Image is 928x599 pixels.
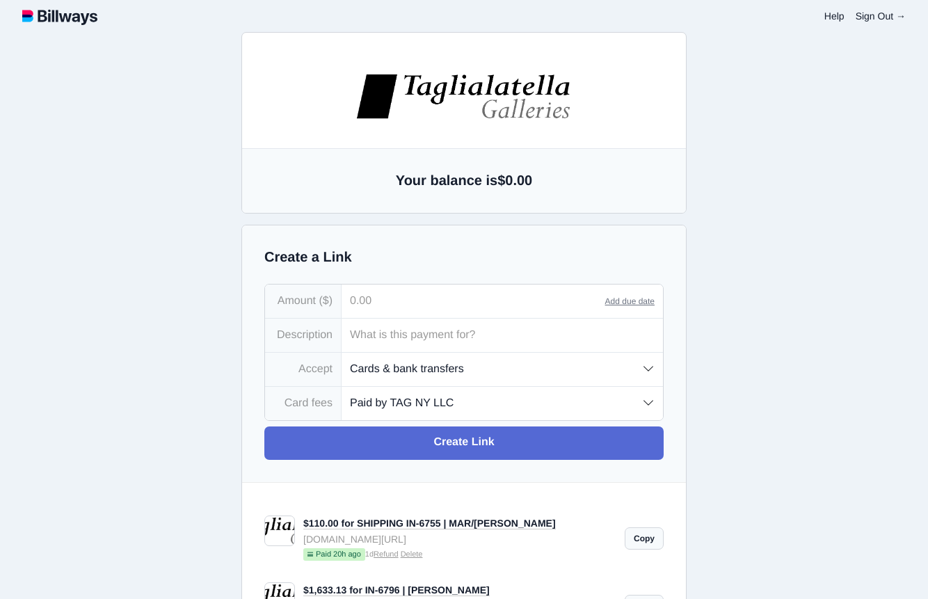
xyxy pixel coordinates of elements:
div: Amount ($) [265,285,342,318]
img: logotype.svg [22,7,97,25]
img: images%2Flogos%2FNHEjR4F79tOipA5cvDi8LzgAg5H3-logo.jpg [355,72,573,120]
span: Paid 20h ago [303,548,365,561]
a: $1,633.13 for IN-6796 | [PERSON_NAME] [303,584,490,596]
a: Create Link [264,426,664,460]
h2: Your balance is [264,171,664,191]
div: Description [265,319,342,352]
h2: Create a Link [264,248,664,267]
div: Card fees [265,387,342,420]
div: Accept [265,353,342,386]
a: $110.00 for SHIPPING IN-6755 | MAR/[PERSON_NAME] [303,518,556,529]
small: 1d [303,548,616,562]
a: Refund [374,550,398,559]
div: [DOMAIN_NAME][URL] [303,532,616,547]
a: Delete [401,550,423,559]
a: Copy [625,527,664,550]
span: $0.00 [497,173,532,189]
a: Help [824,10,845,22]
a: Sign Out [856,10,906,22]
a: Add due date [605,296,655,306]
input: What is this payment for? [342,319,663,352]
input: 0.00 [342,285,605,318]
